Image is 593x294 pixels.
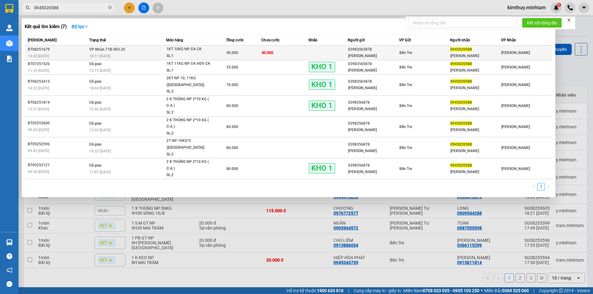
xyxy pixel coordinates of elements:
[501,167,530,171] span: [PERSON_NAME]
[450,79,472,84] span: 0945020588
[530,183,537,190] li: Previous Page
[450,127,501,133] div: [PERSON_NAME]
[166,138,213,151] div: 2T NP 10KG*2 ([GEOGRAPHIC_DATA])
[309,163,335,173] span: KHO 1
[450,85,501,91] div: [PERSON_NAME]
[450,67,501,74] div: [PERSON_NAME]
[226,38,244,42] span: Tổng cước
[399,146,412,150] span: Bến Tre
[166,130,213,137] div: SL: 2
[67,22,93,31] button: Bộ lọcdown
[89,142,102,147] span: Đã giao
[28,54,49,58] span: 14:42 [DATE]
[399,83,412,87] span: Bến Tre
[501,51,530,55] span: [PERSON_NAME]
[89,128,111,132] span: 13:59 [DATE]
[89,86,111,90] span: 18:44 [DATE]
[6,281,12,287] span: message
[26,6,30,10] span: search
[348,148,398,154] div: [PERSON_NAME]
[166,75,213,88] div: 2KT NP 10, 11KG ([GEOGRAPHIC_DATA])
[501,65,530,69] span: [PERSON_NAME]
[89,79,102,84] span: Đã giao
[166,53,213,60] div: SL: 1
[309,62,335,72] span: KHO 1
[89,100,102,105] span: Đã giao
[530,183,537,190] button: left
[309,38,318,42] span: Nhãn
[501,83,530,87] span: [PERSON_NAME]
[166,96,213,109] div: 2 K THÙNG NP 2*10 KG ( Đ.A )
[166,151,213,158] div: SL: 2
[399,125,412,129] span: Bến Tre
[522,18,562,28] button: Kết nối tổng đài
[348,46,398,53] div: 03983565878
[450,142,472,147] span: 0945020588
[6,56,13,62] img: solution-icon
[28,46,87,53] div: BT08251679
[226,104,238,108] span: 80.000
[6,253,12,259] span: question-circle
[450,100,472,105] span: 0945020588
[166,172,213,179] div: SL: 2
[450,163,472,168] span: 0945020588
[450,121,472,126] span: 0945020588
[108,5,112,11] span: close-circle
[89,38,106,42] span: Trạng thái
[450,53,501,59] div: [PERSON_NAME]
[6,239,13,246] img: warehouse-icon
[28,78,87,85] div: BT06253415
[348,120,398,127] div: 0398356878
[166,109,213,116] div: SL: 2
[348,162,398,169] div: 0398356878
[5,4,13,13] img: logo-vxr
[89,107,111,111] span: 15:46 [DATE]
[348,53,398,59] div: [PERSON_NAME]
[348,78,398,85] div: 03983565878
[348,141,398,148] div: 0398356878
[348,169,398,175] div: [PERSON_NAME]
[6,25,13,31] img: warehouse-icon
[28,128,49,132] span: 09:26 [DATE]
[226,167,238,171] span: 80.000
[166,46,213,53] div: 1KT 10KG NP ĐA CK
[108,6,112,9] span: close-circle
[28,61,87,67] div: BT07251526
[537,183,545,190] li: 1
[261,38,280,42] span: Chưa cước
[567,18,571,22] span: close
[28,107,49,111] span: 13:51 [DATE]
[89,68,111,73] span: 15:15 [DATE]
[527,19,557,26] span: Kết nối tổng đài
[409,18,517,28] input: Nhập số tổng đài
[166,67,213,74] div: SL: 1
[348,106,398,112] div: [PERSON_NAME]
[226,83,238,87] span: 70.000
[6,267,12,273] span: notification
[547,184,550,188] span: right
[545,183,552,190] li: Next Page
[501,125,530,129] span: [PERSON_NAME]
[28,149,49,153] span: 09:43 [DATE]
[226,146,238,150] span: 80.000
[450,169,501,175] div: [PERSON_NAME]
[399,51,412,55] span: Bến Tre
[89,170,111,174] span: 17:07 [DATE]
[450,106,501,112] div: [PERSON_NAME]
[501,146,530,150] span: [PERSON_NAME]
[348,61,398,67] div: 03983565878
[28,170,49,174] span: 09:50 [DATE]
[166,38,183,42] span: Món hàng
[348,67,398,74] div: [PERSON_NAME]
[538,183,545,190] a: 1
[89,163,102,168] span: Đã giao
[28,120,87,126] div: BT05253600
[89,149,111,153] span: 19:32 [DATE]
[226,65,238,69] span: 35.000
[25,23,67,30] h3: Kết quả tìm kiếm ( 7 )
[226,51,238,55] span: 40.000
[72,24,88,29] strong: Bộ lọc
[399,65,412,69] span: Bến Tre
[6,40,13,47] img: warehouse-icon
[166,159,213,172] div: 2 K THÙNG NP 2*10 KG ( Đ.A )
